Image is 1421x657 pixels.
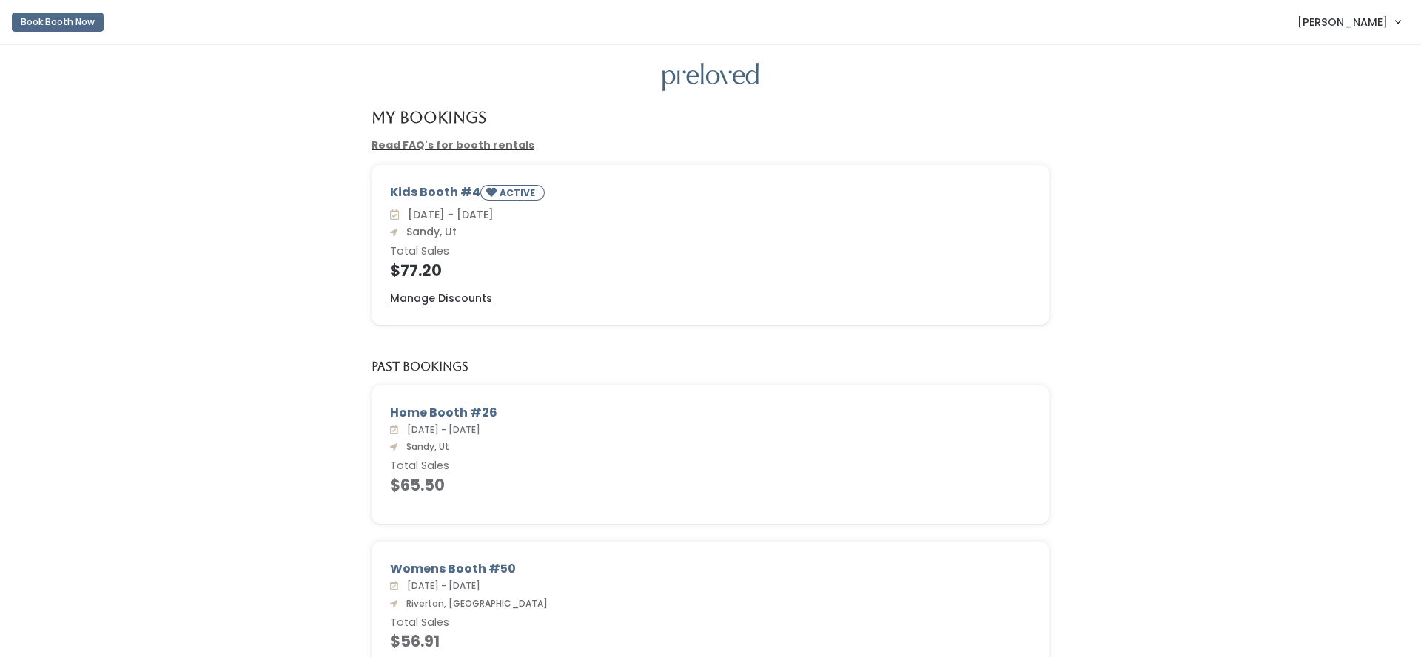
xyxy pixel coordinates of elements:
[12,6,104,38] a: Book Booth Now
[401,423,480,436] span: [DATE] - [DATE]
[500,186,538,199] small: ACTIVE
[400,597,548,610] span: Riverton, [GEOGRAPHIC_DATA]
[390,633,1031,650] h4: $56.91
[662,63,759,92] img: preloved logo
[390,246,1031,257] h6: Total Sales
[390,476,1031,493] h4: $65.50
[390,262,1031,279] h4: $77.20
[390,617,1031,629] h6: Total Sales
[372,138,534,152] a: Read FAQ's for booth rentals
[1297,14,1388,30] span: [PERSON_NAME]
[390,404,1031,422] div: Home Booth #26
[390,183,1031,206] div: Kids Booth #4
[402,207,494,222] span: [DATE] - [DATE]
[372,360,468,374] h5: Past Bookings
[1283,6,1415,38] a: [PERSON_NAME]
[400,224,457,239] span: Sandy, Ut
[12,13,104,32] button: Book Booth Now
[401,579,480,592] span: [DATE] - [DATE]
[390,291,492,306] a: Manage Discounts
[390,460,1031,472] h6: Total Sales
[390,560,1031,578] div: Womens Booth #50
[400,440,449,453] span: Sandy, Ut
[372,109,486,126] h4: My Bookings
